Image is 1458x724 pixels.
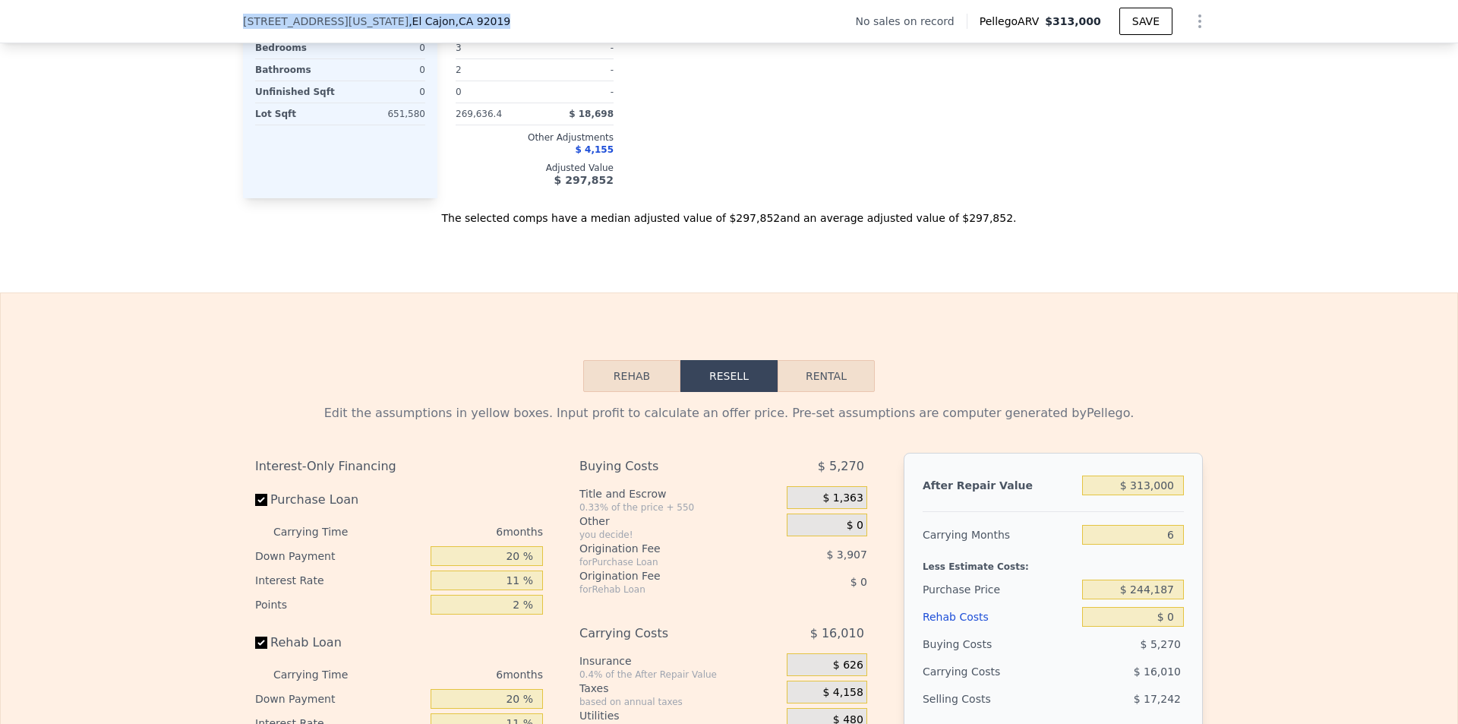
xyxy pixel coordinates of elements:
[255,687,424,711] div: Down Payment
[1134,666,1181,678] span: $ 16,010
[409,14,510,29] span: , El Cajon
[579,681,781,696] div: Taxes
[255,568,424,593] div: Interest Rate
[579,541,749,556] div: Origination Fee
[826,549,866,561] span: $ 3,907
[579,501,781,514] div: 0.33% of the price + 550
[255,637,267,649] input: Rehab Loan
[255,486,424,514] label: Purchase Loan
[579,453,749,480] div: Buying Costs
[923,472,1076,499] div: After Repair Value
[923,631,1076,658] div: Buying Costs
[579,583,749,596] div: for Rehab Loan
[579,486,781,501] div: Title and Escrow
[455,15,510,27] span: , CA 92019
[1045,15,1101,27] span: $313,000
[579,708,781,723] div: Utilities
[579,568,749,583] div: Origination Fee
[579,669,781,681] div: 0.4% of the After Repair Value
[923,685,1076,713] div: Selling Costs
[579,620,749,647] div: Carrying Costs
[833,659,863,672] span: $ 626
[343,103,425,125] div: 651,580
[579,653,781,669] div: Insurance
[923,658,1018,685] div: Carrying Costs
[343,37,425,58] div: 0
[1185,6,1215,36] button: Show Options
[579,556,749,568] div: for Purchase Loan
[923,603,1076,631] div: Rehab Costs
[850,576,867,588] span: $ 0
[343,59,425,81] div: 0
[243,198,1215,226] div: The selected comps have a median adjusted value of $297,852 and an average adjusted value of $297...
[273,520,372,544] div: Carrying Time
[855,14,966,29] div: No sales on record
[822,686,863,700] span: $ 4,158
[554,174,614,186] span: $ 297,852
[255,629,424,656] label: Rehab Loan
[1119,8,1172,35] button: SAVE
[569,109,614,119] span: $ 18,698
[456,43,462,53] span: 3
[456,162,614,174] div: Adjusted Value
[273,662,372,687] div: Carrying Time
[456,87,462,97] span: 0
[923,549,1184,576] div: Less Estimate Costs:
[538,59,614,81] div: -
[923,576,1076,603] div: Purchase Price
[255,37,337,58] div: Bedrooms
[576,144,614,155] span: $ 4,155
[255,59,337,81] div: Bathrooms
[810,620,864,647] span: $ 16,010
[579,696,781,708] div: based on annual taxes
[923,521,1076,549] div: Carrying Months
[456,131,614,144] div: Other Adjustments
[818,453,864,480] span: $ 5,270
[378,662,543,687] div: 6 months
[1141,638,1181,650] span: $ 5,270
[583,360,680,392] button: Rehab
[343,81,425,103] div: 0
[255,103,337,125] div: Lot Sqft
[255,404,1203,422] div: Edit the assumptions in yellow boxes. Input profit to calculate an offer price. Pre-set assumptio...
[378,520,543,544] div: 6 months
[255,494,267,506] input: Purchase Loan
[1134,693,1181,705] span: $ 17,242
[538,37,614,58] div: -
[980,14,1046,29] span: Pellego ARV
[680,360,778,392] button: Resell
[456,109,502,119] span: 269,636.4
[255,544,424,568] div: Down Payment
[579,529,781,541] div: you decide!
[778,360,875,392] button: Rental
[456,59,532,81] div: 2
[255,81,337,103] div: Unfinished Sqft
[255,453,543,480] div: Interest-Only Financing
[255,593,424,617] div: Points
[538,81,614,103] div: -
[847,519,863,533] span: $ 0
[579,514,781,529] div: Other
[822,492,863,505] span: $ 1,363
[243,14,409,29] span: [STREET_ADDRESS][US_STATE]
